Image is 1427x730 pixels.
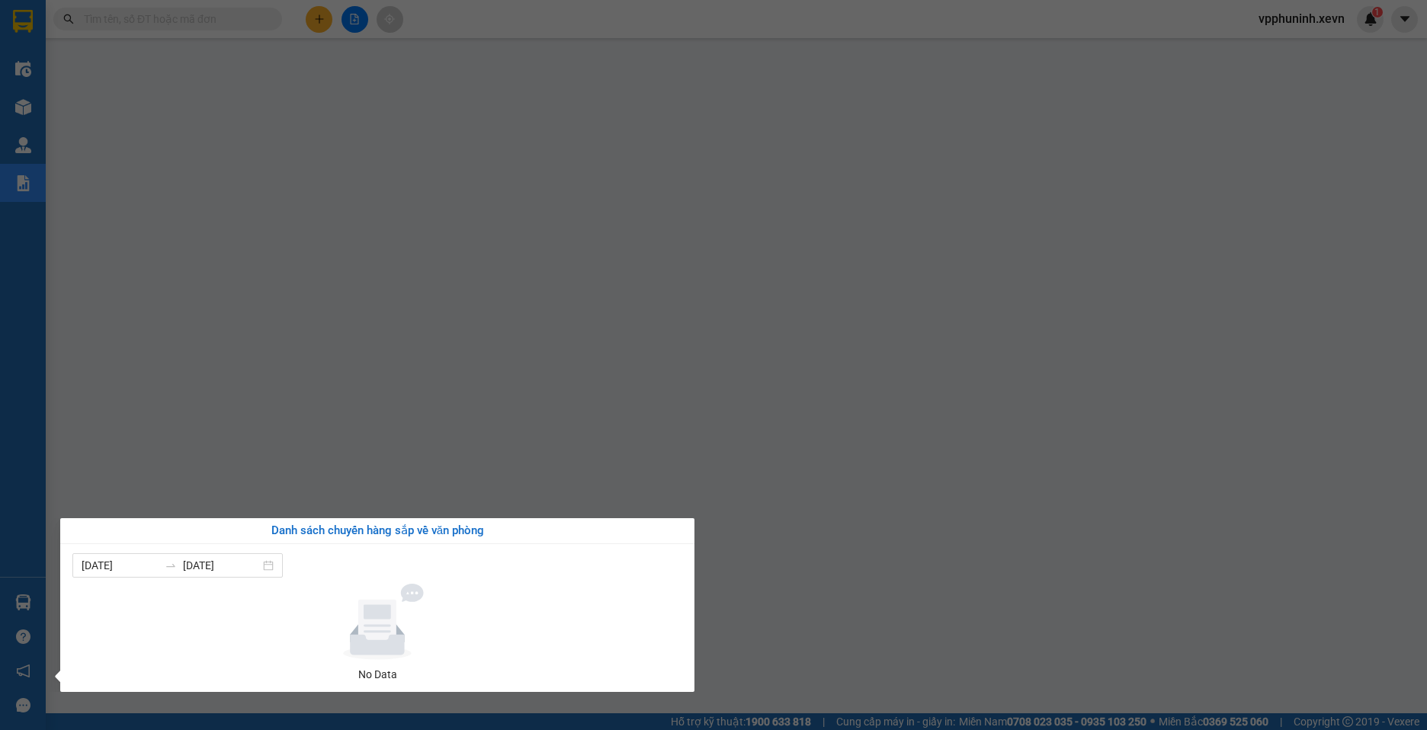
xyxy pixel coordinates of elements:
[165,559,177,572] span: swap-right
[72,522,682,540] div: Danh sách chuyến hàng sắp về văn phòng
[183,557,260,574] input: Đến ngày
[165,559,177,572] span: to
[79,666,676,683] div: No Data
[82,557,159,574] input: Từ ngày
